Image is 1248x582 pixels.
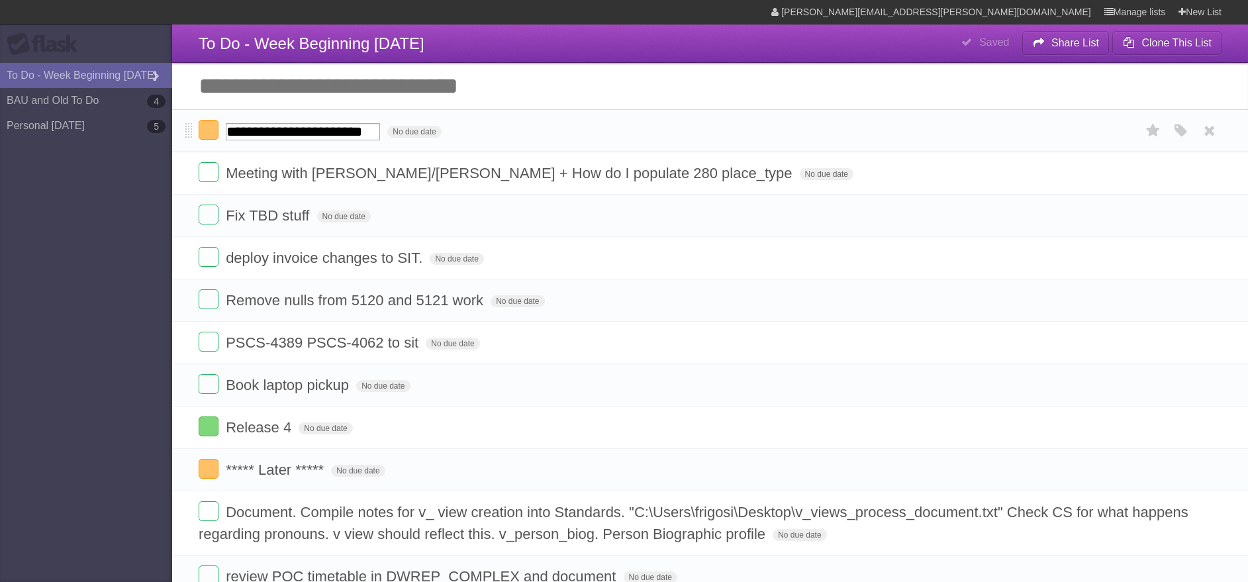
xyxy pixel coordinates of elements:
span: No due date [773,529,826,541]
span: No due date [491,295,544,307]
label: Done [199,416,218,436]
label: Done [199,374,218,394]
label: Done [199,120,218,140]
span: Release 4 [226,419,295,436]
label: Done [199,459,218,479]
label: Done [199,205,218,224]
span: Book laptop pickup [226,377,352,393]
label: Done [199,289,218,309]
span: PSCS-4389 PSCS-4062 to sit [226,334,422,351]
b: Saved [979,36,1009,48]
span: To Do - Week Beginning [DATE] [199,34,424,52]
span: No due date [356,380,410,392]
span: No due date [317,211,371,222]
span: No due date [387,126,441,138]
div: Flask [7,32,86,56]
label: Done [199,332,218,352]
label: Done [199,501,218,521]
button: Share List [1022,31,1110,55]
span: No due date [800,168,853,180]
span: Document. Compile notes for v_ view creation into Standards. "C:\Users\frigosi\Desktop\v_views_pr... [199,504,1188,542]
span: Meeting with [PERSON_NAME]/[PERSON_NAME] + How do I populate 280 place_type [226,165,795,181]
span: No due date [430,253,483,265]
b: Clone This List [1141,37,1212,48]
span: Fix TBD stuff [226,207,312,224]
b: Share List [1051,37,1099,48]
span: deploy invoice changes to SIT. [226,250,426,266]
label: Done [199,162,218,182]
button: Clone This List [1112,31,1222,55]
b: 5 [147,120,166,133]
b: 4 [147,95,166,108]
span: No due date [426,338,479,350]
span: Remove nulls from 5120 and 5121 work [226,292,487,309]
span: No due date [331,465,385,477]
label: Done [199,247,218,267]
label: Star task [1141,120,1166,142]
span: No due date [299,422,352,434]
